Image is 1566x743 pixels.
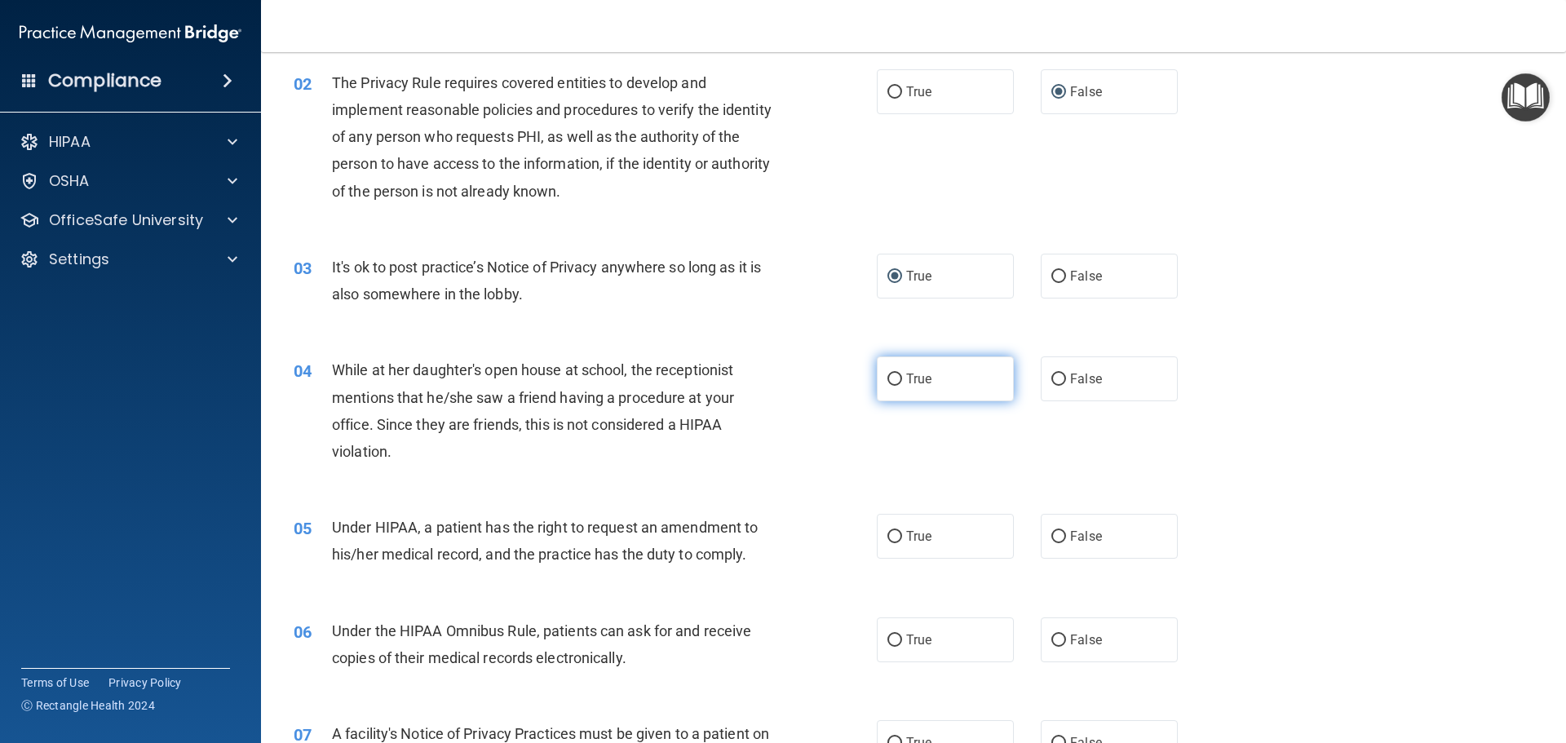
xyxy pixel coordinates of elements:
[1284,627,1546,692] iframe: Drift Widget Chat Controller
[332,519,758,563] span: Under HIPAA, a patient has the right to request an amendment to his/her medical record, and the p...
[21,674,89,691] a: Terms of Use
[20,171,237,191] a: OSHA
[906,268,931,284] span: True
[1051,531,1066,543] input: False
[1070,371,1102,387] span: False
[49,250,109,269] p: Settings
[21,697,155,714] span: Ⓒ Rectangle Health 2024
[332,361,734,460] span: While at her daughter's open house at school, the receptionist mentions that he/she saw a friend ...
[20,250,237,269] a: Settings
[906,529,931,544] span: True
[887,271,902,283] input: True
[887,374,902,386] input: True
[1051,271,1066,283] input: False
[1070,632,1102,648] span: False
[1051,374,1066,386] input: False
[294,361,312,381] span: 04
[906,84,931,100] span: True
[1051,635,1066,647] input: False
[294,74,312,94] span: 02
[49,210,203,230] p: OfficeSafe University
[906,632,931,648] span: True
[48,69,161,92] h4: Compliance
[49,132,91,152] p: HIPAA
[1070,84,1102,100] span: False
[887,86,902,99] input: True
[1502,73,1550,122] button: Open Resource Center
[294,622,312,642] span: 06
[332,622,751,666] span: Under the HIPAA Omnibus Rule, patients can ask for and receive copies of their medical records el...
[1070,529,1102,544] span: False
[1051,86,1066,99] input: False
[20,210,237,230] a: OfficeSafe University
[294,519,312,538] span: 05
[20,17,241,50] img: PMB logo
[906,371,931,387] span: True
[887,531,902,543] input: True
[332,74,772,200] span: The Privacy Rule requires covered entities to develop and implement reasonable policies and proce...
[108,674,182,691] a: Privacy Policy
[332,259,761,303] span: It's ok to post practice’s Notice of Privacy anywhere so long as it is also somewhere in the lobby.
[294,259,312,278] span: 03
[20,132,237,152] a: HIPAA
[1070,268,1102,284] span: False
[49,171,90,191] p: OSHA
[887,635,902,647] input: True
